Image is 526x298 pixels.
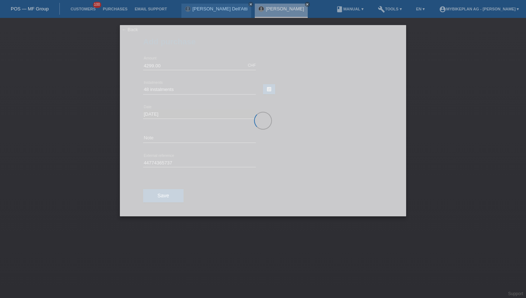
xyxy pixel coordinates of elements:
[413,7,428,11] a: EN ▾
[193,6,248,11] a: [PERSON_NAME] Dell'Atti
[336,6,343,13] i: book
[99,7,131,11] a: Purchases
[249,3,253,6] i: close
[435,7,522,11] a: account_circleMybikeplan AG - [PERSON_NAME] ▾
[332,7,367,11] a: bookManual ▾
[67,7,99,11] a: Customers
[266,6,304,11] a: [PERSON_NAME]
[306,3,309,6] i: close
[508,291,523,296] a: Support
[248,2,253,7] a: close
[305,2,310,7] a: close
[11,6,49,11] a: POS — MF Group
[374,7,405,11] a: buildTools ▾
[131,7,170,11] a: Email Support
[378,6,385,13] i: build
[439,6,446,13] i: account_circle
[93,2,102,8] span: 100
